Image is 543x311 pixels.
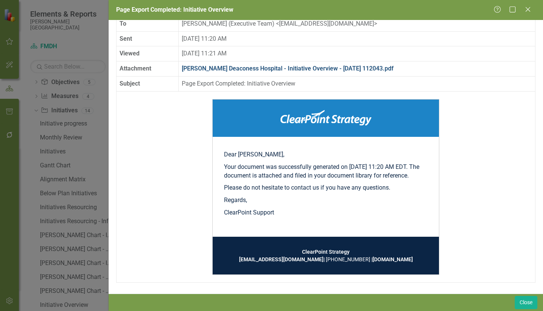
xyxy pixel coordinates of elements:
[179,16,535,31] td: [PERSON_NAME] (Executive Team) [EMAIL_ADDRESS][DOMAIN_NAME]
[224,150,428,159] p: Dear [PERSON_NAME],
[117,31,179,46] th: Sent
[302,249,350,255] strong: ClearPoint Strategy
[117,16,179,31] th: To
[374,20,377,27] span: >
[239,256,324,262] a: [EMAIL_ADDRESS][DOMAIN_NAME]
[179,46,535,61] td: [DATE] 11:21 AM
[179,31,535,46] td: [DATE] 11:20 AM
[224,208,428,217] p: ClearPoint Support
[281,110,371,126] img: ClearPoint Strategy
[515,296,537,309] button: Close
[117,61,179,77] th: Attachment
[224,184,428,192] p: Please do not hesitate to contact us if you have any questions.
[224,163,428,180] p: Your document was successfully generated on [DATE] 11:20 AM EDT. The document is attached and fil...
[179,77,535,92] td: Page Export Completed: Initiative Overview
[117,46,179,61] th: Viewed
[182,65,394,72] a: [PERSON_NAME] Deaconess Hospital - Initiative Overview - [DATE] 112043.pdf
[373,256,413,262] a: [DOMAIN_NAME]
[276,20,279,27] span: <
[224,196,428,205] p: Regards,
[224,248,428,263] td: | [PHONE_NUMBER] |
[116,6,233,13] span: Page Export Completed: Initiative Overview
[117,77,179,92] th: Subject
